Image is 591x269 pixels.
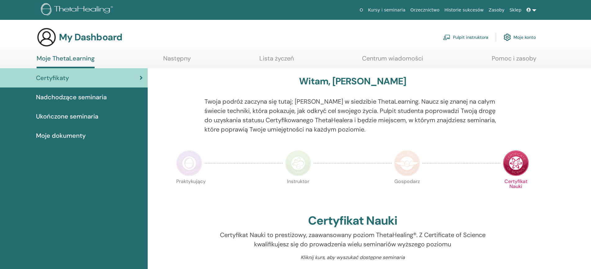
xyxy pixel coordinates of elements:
[308,214,397,228] h2: Certyfikat Nauki
[37,27,56,47] img: generic-user-icon.jpg
[503,179,529,205] p: Certyfikat Nauki
[357,4,365,16] a: O
[163,55,191,67] a: Następny
[503,150,529,176] img: Certificate of Science
[37,55,95,68] a: Moje ThetaLearning
[176,179,202,205] p: Praktykujący
[504,30,536,44] a: Moje konto
[442,4,486,16] a: Historie sukcesów
[59,32,122,43] h3: My Dashboard
[443,34,450,40] img: chalkboard-teacher.svg
[507,4,524,16] a: Sklep
[36,73,69,83] span: Certyfikaty
[176,150,202,176] img: Practitioner
[394,150,420,176] img: Master
[492,55,536,67] a: Pomoc i zasoby
[504,32,511,43] img: cog.svg
[285,179,311,205] p: Instruktor
[362,55,423,67] a: Centrum wiadomości
[41,3,115,17] img: logo.png
[36,112,98,121] span: Ukończone seminaria
[299,76,406,87] h3: Witam, [PERSON_NAME]
[486,4,507,16] a: Zasoby
[408,4,442,16] a: Orzecznictwo
[394,179,420,205] p: Gospodarz
[204,97,501,134] p: Twoja podróż zaczyna się tutaj; [PERSON_NAME] w siedzibie ThetaLearning. Naucz się znanej na cały...
[36,131,86,140] span: Moje dokumenty
[36,92,107,102] span: Nadchodzące seminaria
[443,30,488,44] a: Pulpit instruktora
[365,4,408,16] a: Kursy i seminaria
[204,230,501,249] p: Certyfikat Nauki to prestiżowy, zaawansowany poziom ThetaHealing®. Z Certificate of Science kwali...
[204,254,501,261] p: Kliknij kurs, aby wyszukać dostępne seminaria
[285,150,311,176] img: Instructor
[259,55,294,67] a: Lista życzeń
